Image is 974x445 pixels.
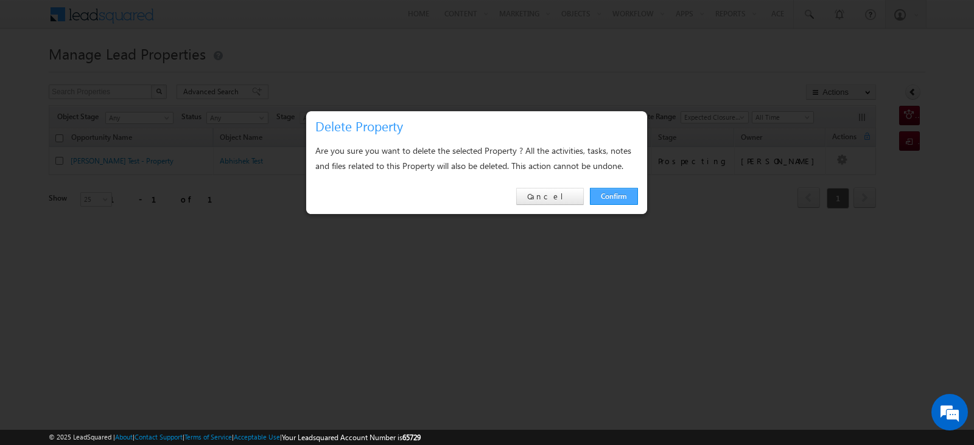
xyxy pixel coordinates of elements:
[315,116,643,137] h3: Delete Property
[282,433,421,442] span: Your Leadsquared Account Number is
[135,433,183,441] a: Contact Support
[49,432,421,443] span: © 2025 LeadSquared | | | | |
[234,433,280,441] a: Acceptable Use
[516,188,584,205] a: Cancel
[402,433,421,442] span: 65729
[315,143,638,173] div: Are you sure you want to delete the selected Property ? All the activities, tasks, notes and file...
[184,433,232,441] a: Terms of Service
[115,433,133,441] a: About
[590,188,638,205] a: Confirm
